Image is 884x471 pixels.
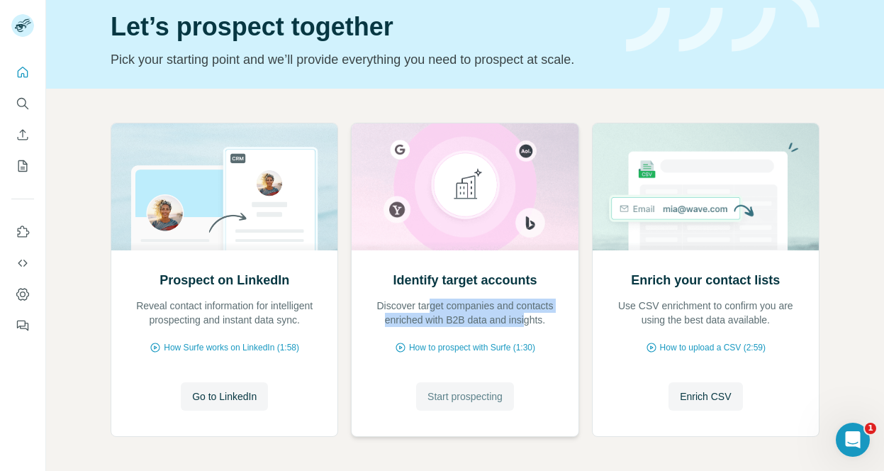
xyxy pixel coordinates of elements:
[351,123,578,250] img: Identify target accounts
[393,270,537,290] h2: Identify target accounts
[11,91,34,116] button: Search
[11,153,34,179] button: My lists
[181,382,268,411] button: Go to LinkedIn
[11,282,34,307] button: Dashboard
[11,14,34,37] img: Avatar
[680,389,731,404] span: Enrich CSV
[366,299,564,327] p: Discover target companies and contacts enriched with B2B data and insights.
[11,122,34,148] button: Enrich CSV
[160,270,289,290] h2: Prospect on LinkedIn
[631,270,780,290] h2: Enrich your contact lists
[11,219,34,245] button: Use Surfe on LinkedIn
[865,423,876,434] span: 1
[409,341,535,354] span: How to prospect with Surfe (1:30)
[11,60,34,85] button: Quick start
[416,382,514,411] button: Start prospecting
[660,341,766,354] span: How to upload a CSV (2:59)
[836,423,870,457] iframe: Intercom live chat
[192,389,257,404] span: Go to LinkedIn
[164,341,299,354] span: How Surfe works on LinkedIn (1:58)
[427,389,503,404] span: Start prospecting
[592,123,819,250] img: Enrich your contact lists
[607,299,805,327] p: Use CSV enrichment to confirm you are using the best data available.
[111,123,338,250] img: Prospect on LinkedIn
[11,313,34,338] button: Feedback
[668,382,742,411] button: Enrich CSV
[111,13,609,41] h1: Let’s prospect together
[125,299,323,327] p: Reveal contact information for intelligent prospecting and instant data sync.
[11,250,34,276] button: Use Surfe API
[111,50,609,70] p: Pick your starting point and we’ll provide everything you need to prospect at scale.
